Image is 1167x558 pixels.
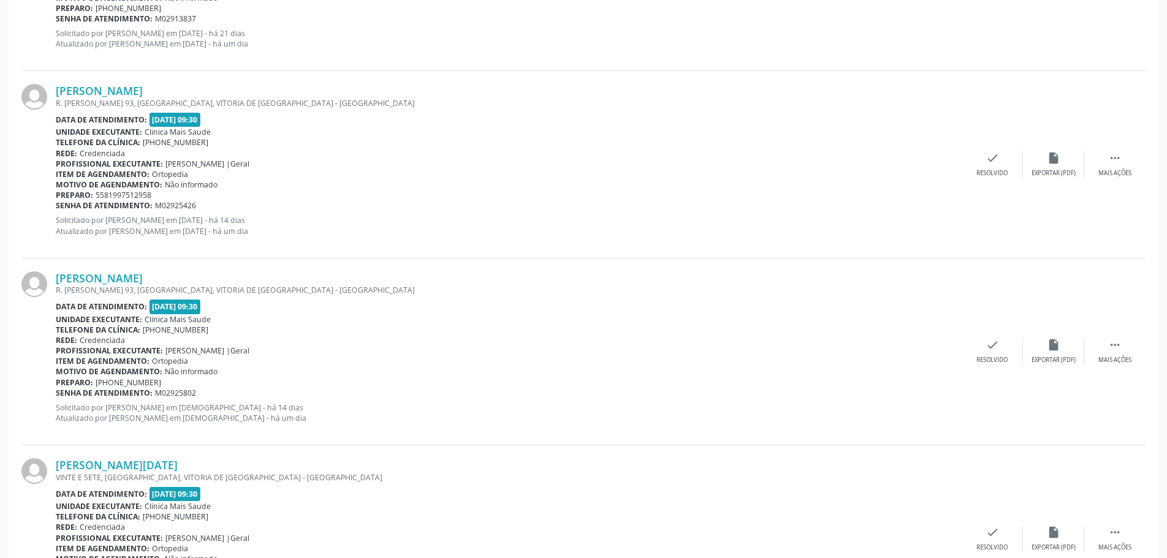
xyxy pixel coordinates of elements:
[56,472,962,483] div: VINTE E SETE, [GEOGRAPHIC_DATA], VITORIA DE [GEOGRAPHIC_DATA] - [GEOGRAPHIC_DATA]
[56,511,140,522] b: Telefone da clínica:
[149,487,201,501] span: [DATE] 09:30
[80,148,125,159] span: Credenciada
[165,345,249,356] span: [PERSON_NAME] |Geral
[56,335,77,345] b: Rede:
[976,543,1008,552] div: Resolvido
[96,3,161,13] span: [PHONE_NUMBER]
[21,271,47,297] img: img
[56,314,142,325] b: Unidade executante:
[21,84,47,110] img: img
[1032,356,1076,364] div: Exportar (PDF)
[56,115,147,125] b: Data de atendimento:
[56,98,962,108] div: R. [PERSON_NAME] 93, [GEOGRAPHIC_DATA], VITORIA DE [GEOGRAPHIC_DATA] - [GEOGRAPHIC_DATA]
[96,377,161,388] span: [PHONE_NUMBER]
[56,377,93,388] b: Preparo:
[96,190,151,200] span: 5581997512958
[976,169,1008,178] div: Resolvido
[56,501,142,511] b: Unidade executante:
[165,159,249,169] span: [PERSON_NAME] |Geral
[1047,338,1060,352] i: insert_drive_file
[56,137,140,148] b: Telefone da clínica:
[152,356,188,366] span: Ortopedia
[986,526,999,539] i: check
[143,137,208,148] span: [PHONE_NUMBER]
[149,113,201,127] span: [DATE] 09:30
[152,169,188,179] span: Ortopedia
[56,84,143,97] a: [PERSON_NAME]
[56,325,140,335] b: Telefone da clínica:
[1032,169,1076,178] div: Exportar (PDF)
[56,402,962,423] p: Solicitado por [PERSON_NAME] em [DEMOGRAPHIC_DATA] - há 14 dias Atualizado por [PERSON_NAME] em [...
[56,215,962,236] p: Solicitado por [PERSON_NAME] em [DATE] - há 14 dias Atualizado por [PERSON_NAME] em [DATE] - há u...
[56,159,163,169] b: Profissional executante:
[143,325,208,335] span: [PHONE_NUMBER]
[56,200,153,211] b: Senha de atendimento:
[152,543,188,554] span: Ortopedia
[56,271,143,285] a: [PERSON_NAME]
[1047,526,1060,539] i: insert_drive_file
[56,190,93,200] b: Preparo:
[149,300,201,314] span: [DATE] 09:30
[56,28,962,49] p: Solicitado por [PERSON_NAME] em [DATE] - há 21 dias Atualizado por [PERSON_NAME] em [DATE] - há u...
[56,169,149,179] b: Item de agendamento:
[1047,151,1060,165] i: insert_drive_file
[155,388,196,398] span: M02925802
[56,522,77,532] b: Rede:
[155,13,196,24] span: M02913837
[1108,151,1122,165] i: 
[145,127,211,137] span: Clinica Mais Saude
[1108,338,1122,352] i: 
[976,356,1008,364] div: Resolvido
[56,179,162,190] b: Motivo de agendamento:
[56,285,962,295] div: R. [PERSON_NAME] 93, [GEOGRAPHIC_DATA], VITORIA DE [GEOGRAPHIC_DATA] - [GEOGRAPHIC_DATA]
[80,335,125,345] span: Credenciada
[56,458,178,472] a: [PERSON_NAME][DATE]
[56,13,153,24] b: Senha de atendimento:
[56,345,163,356] b: Profissional executante:
[143,511,208,522] span: [PHONE_NUMBER]
[1032,543,1076,552] div: Exportar (PDF)
[165,366,217,377] span: Não informado
[80,522,125,532] span: Credenciada
[56,3,93,13] b: Preparo:
[56,301,147,312] b: Data de atendimento:
[56,533,163,543] b: Profissional executante:
[56,366,162,377] b: Motivo de agendamento:
[1098,169,1131,178] div: Mais ações
[155,200,196,211] span: M02925426
[165,533,249,543] span: [PERSON_NAME] |Geral
[56,148,77,159] b: Rede:
[56,127,142,137] b: Unidade executante:
[1098,543,1131,552] div: Mais ações
[1098,356,1131,364] div: Mais ações
[165,179,217,190] span: Não informado
[145,501,211,511] span: Clinica Mais Saude
[986,338,999,352] i: check
[986,151,999,165] i: check
[145,314,211,325] span: Clinica Mais Saude
[56,543,149,554] b: Item de agendamento:
[21,458,47,484] img: img
[1108,526,1122,539] i: 
[56,489,147,499] b: Data de atendimento:
[56,356,149,366] b: Item de agendamento:
[56,388,153,398] b: Senha de atendimento:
